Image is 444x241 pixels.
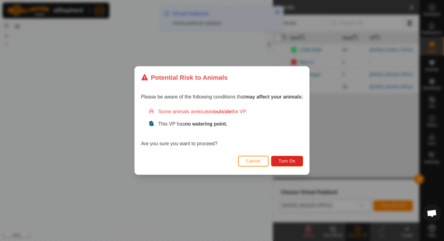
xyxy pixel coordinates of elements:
[271,156,303,167] button: Turn On
[245,94,303,99] strong: may affect your animals:
[279,159,295,163] span: Turn On
[158,121,227,127] span: This VP has
[141,94,303,99] span: Please be aware of the following conditions that
[238,156,269,167] button: Cancel
[141,73,228,82] div: Potential Risk to Animals
[141,108,303,147] div: Are you sure you want to proceed?
[198,109,247,114] span: located the VP.
[214,109,232,114] strong: outside
[246,159,261,163] span: Cancel
[423,204,441,223] a: Open chat
[185,121,227,127] strong: no watering point.
[148,108,303,115] div: Some animals are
